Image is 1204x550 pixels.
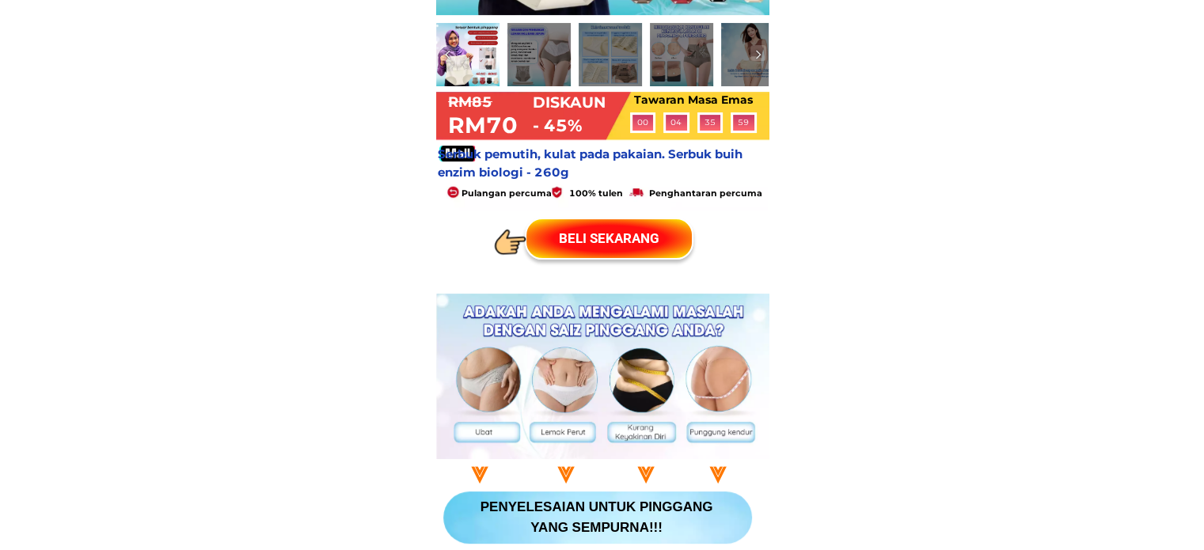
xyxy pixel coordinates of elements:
[461,187,562,200] h1: Pulangan percuma
[533,113,591,138] h1: - 45%
[569,187,632,200] h1: 100% tulen
[649,187,765,200] h1: Penghantaran percuma
[634,92,761,108] h1: Tawaran Masa Emas
[524,229,693,249] div: BELI SEKARANG
[750,47,766,63] img: navigation
[438,146,770,181] h1: Serbuk pemutih, kulat pada pakaian. Serbuk buih enzim biologi - 260g
[448,92,506,113] h1: RM85
[440,47,456,63] img: navigation
[448,108,575,142] h1: RM70
[533,92,608,115] h1: DISKAUN
[471,497,722,537] p: PENYELESAIAN UNTUK PINGGANG YANG SEMPURNA!!!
